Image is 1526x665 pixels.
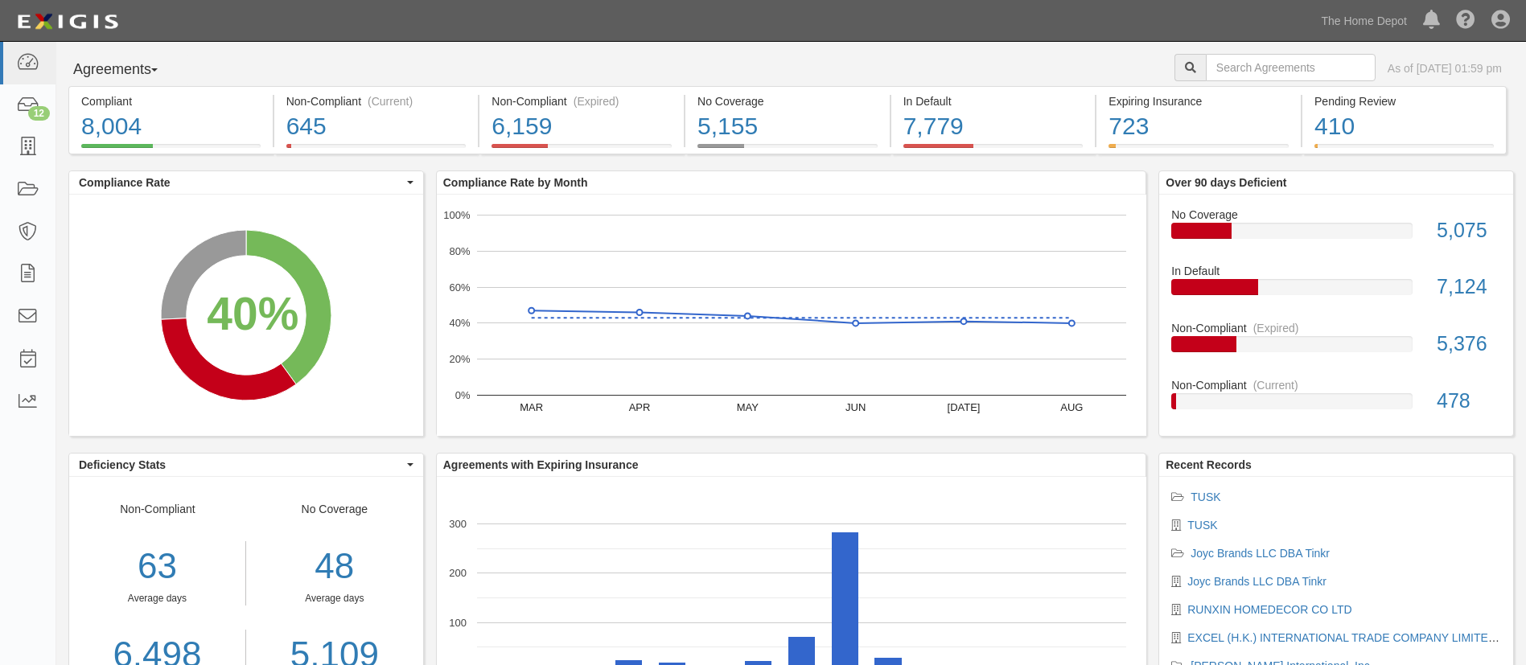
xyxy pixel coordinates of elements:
[69,195,423,436] svg: A chart.
[1425,387,1513,416] div: 478
[69,592,245,605] div: Average days
[437,195,1146,436] svg: A chart.
[697,93,878,109] div: No Coverage
[1253,320,1299,336] div: (Expired)
[1191,547,1330,560] a: Joyc Brands LLC DBA Tinkr
[1159,377,1513,393] div: Non-Compliant
[1109,109,1289,144] div: 723
[685,144,890,157] a: No Coverage5,155
[1109,93,1289,109] div: Expiring Insurance
[1171,263,1501,320] a: In Default7,124
[1166,176,1286,189] b: Over 90 days Deficient
[1388,60,1502,76] div: As of [DATE] 01:59 pm
[449,281,470,293] text: 60%
[69,454,423,476] button: Deficiency Stats
[1425,216,1513,245] div: 5,075
[479,144,684,157] a: Non-Compliant(Expired)6,159
[68,144,273,157] a: Compliant8,004
[1187,603,1351,616] a: RUNXIN HOMEDECOR CO LTD
[492,109,672,144] div: 6,159
[1171,377,1501,422] a: Non-Compliant(Current)478
[449,353,470,365] text: 20%
[449,317,470,329] text: 40%
[947,401,980,413] text: [DATE]
[81,109,261,144] div: 8,004
[449,518,467,530] text: 300
[1314,109,1494,144] div: 410
[1159,207,1513,223] div: No Coverage
[1159,320,1513,336] div: Non-Compliant
[449,616,467,628] text: 100
[1191,491,1220,503] a: TUSK
[28,106,50,121] div: 12
[903,109,1084,144] div: 7,779
[1187,575,1327,588] a: Joyc Brands LLC DBA Tinkr
[68,54,189,86] button: Agreements
[443,209,471,221] text: 100%
[69,171,423,194] button: Compliance Rate
[258,541,411,592] div: 48
[258,592,411,605] div: Average days
[1187,519,1217,532] a: TUSK
[1060,401,1083,413] text: AUG
[79,174,403,191] span: Compliance Rate
[1313,5,1415,37] a: The Home Depot
[12,7,123,36] img: logo-5460c22ac91f19d4615b14bd174203de0afe785f0fc80cf4dbbc73dc1793850b.png
[69,541,245,592] div: 63
[1253,377,1298,393] div: (Current)
[903,93,1084,109] div: In Default
[1171,207,1501,264] a: No Coverage5,075
[628,401,650,413] text: APR
[520,401,543,413] text: MAR
[891,144,1096,157] a: In Default7,779
[286,109,467,144] div: 645
[1425,273,1513,302] div: 7,124
[492,93,672,109] div: Non-Compliant (Expired)
[1302,144,1507,157] a: Pending Review410
[274,144,479,157] a: Non-Compliant(Current)645
[1159,263,1513,279] div: In Default
[1314,93,1494,109] div: Pending Review
[449,245,470,257] text: 80%
[443,176,588,189] b: Compliance Rate by Month
[81,93,261,109] div: Compliant
[455,389,470,401] text: 0%
[1096,144,1301,157] a: Expiring Insurance723
[736,401,759,413] text: MAY
[1425,330,1513,359] div: 5,376
[845,401,866,413] text: JUN
[1166,458,1252,471] b: Recent Records
[1456,11,1475,31] i: Help Center - Complianz
[1206,54,1376,81] input: Search Agreements
[697,109,878,144] div: 5,155
[368,93,413,109] div: (Current)
[443,458,639,471] b: Agreements with Expiring Insurance
[79,457,403,473] span: Deficiency Stats
[449,567,467,579] text: 200
[207,281,298,347] div: 40%
[1171,320,1501,377] a: Non-Compliant(Expired)5,376
[574,93,619,109] div: (Expired)
[286,93,467,109] div: Non-Compliant (Current)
